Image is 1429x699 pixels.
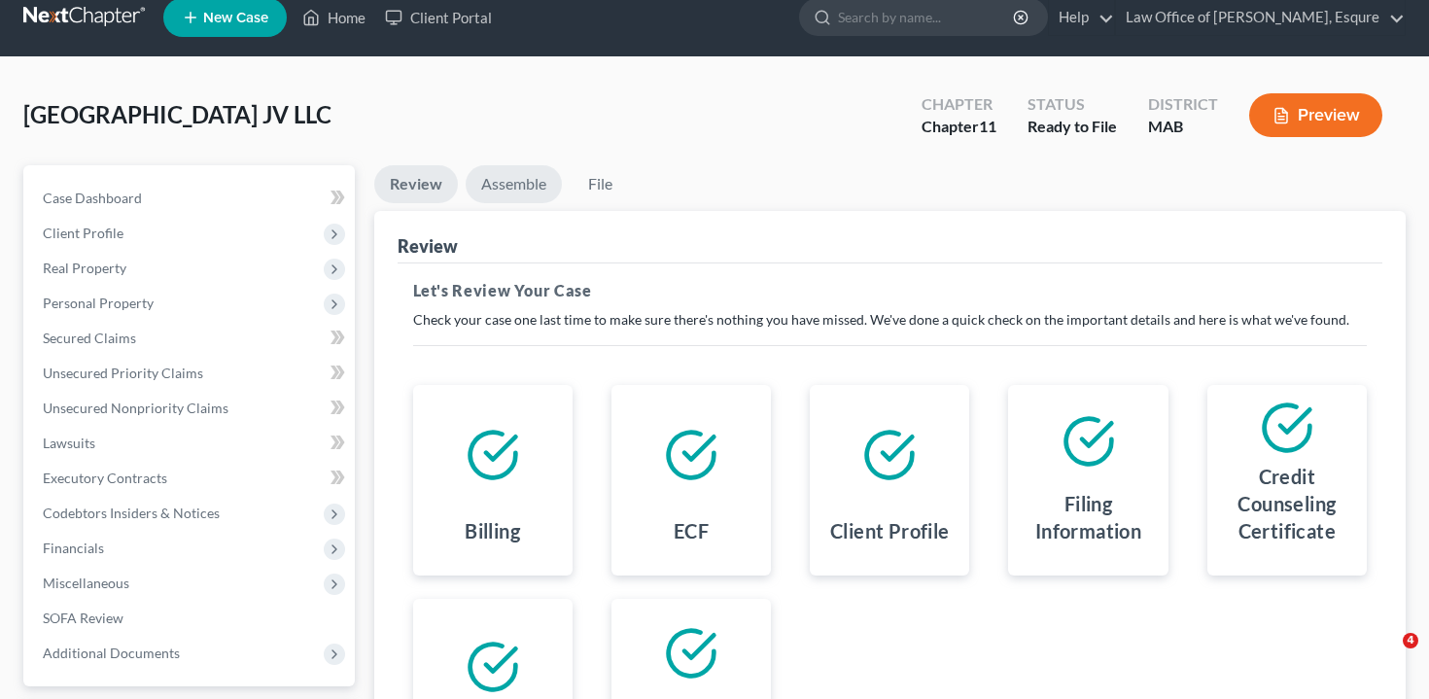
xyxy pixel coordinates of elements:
[43,190,142,206] span: Case Dashboard
[922,93,996,116] div: Chapter
[413,310,1368,330] p: Check your case one last time to make sure there's nothing you have missed. We've done a quick ch...
[43,645,180,661] span: Additional Documents
[1363,633,1410,680] iframe: Intercom live chat
[570,165,632,203] a: File
[1148,93,1218,116] div: District
[413,279,1368,302] h5: Let's Review Your Case
[830,517,950,544] h4: Client Profile
[1028,93,1117,116] div: Status
[398,234,458,258] div: Review
[27,426,355,461] a: Lawsuits
[23,100,331,128] span: [GEOGRAPHIC_DATA] JV LLC
[922,116,996,138] div: Chapter
[43,260,126,276] span: Real Property
[27,391,355,426] a: Unsecured Nonpriority Claims
[43,225,123,241] span: Client Profile
[43,540,104,556] span: Financials
[27,321,355,356] a: Secured Claims
[43,575,129,591] span: Miscellaneous
[1028,116,1117,138] div: Ready to File
[27,601,355,636] a: SOFA Review
[203,11,268,25] span: New Case
[466,165,562,203] a: Assemble
[43,470,167,486] span: Executory Contracts
[27,356,355,391] a: Unsecured Priority Claims
[1403,633,1418,648] span: 4
[43,295,154,311] span: Personal Property
[1249,93,1382,137] button: Preview
[43,610,123,626] span: SOFA Review
[43,400,228,416] span: Unsecured Nonpriority Claims
[43,435,95,451] span: Lawsuits
[674,517,709,544] h4: ECF
[43,505,220,521] span: Codebtors Insiders & Notices
[1024,490,1152,544] h4: Filing Information
[43,365,203,381] span: Unsecured Priority Claims
[374,165,458,203] a: Review
[1148,116,1218,138] div: MAB
[27,181,355,216] a: Case Dashboard
[979,117,996,135] span: 11
[465,517,520,544] h4: Billing
[1223,463,1351,544] h4: Credit Counseling Certificate
[43,330,136,346] span: Secured Claims
[27,461,355,496] a: Executory Contracts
